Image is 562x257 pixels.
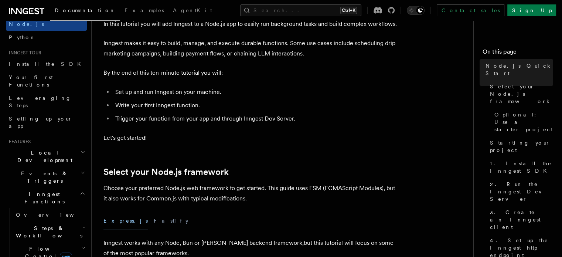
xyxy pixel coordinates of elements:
[9,21,44,27] span: Node.js
[125,7,164,13] span: Examples
[491,108,553,136] a: Optional: Use a starter project
[120,2,168,20] a: Examples
[6,57,87,71] a: Install the SDK
[13,208,87,222] a: Overview
[6,187,87,208] button: Inngest Functions
[6,50,41,56] span: Inngest tour
[490,160,553,175] span: 1. Install the Inngest SDK
[340,7,357,14] kbd: Ctrl+K
[6,91,87,112] a: Leveraging Steps
[103,213,148,229] button: Express.js
[6,31,87,44] a: Python
[486,62,553,77] span: Node.js Quick Start
[6,149,81,164] span: Local Development
[6,112,87,133] a: Setting up your app
[168,2,217,20] a: AgentKit
[487,177,553,206] a: 2. Run the Inngest Dev Server
[113,100,399,111] li: Write your first Inngest function.
[487,206,553,234] a: 3. Create an Inngest client
[103,133,399,143] p: Let's get started!
[507,4,556,16] a: Sign Up
[103,183,399,204] p: Choose your preferred Node.js web framework to get started. This guide uses ESM (ECMAScript Modul...
[9,95,71,108] span: Leveraging Steps
[16,212,92,218] span: Overview
[9,74,53,88] span: Your first Functions
[13,224,82,239] span: Steps & Workflows
[487,80,553,108] a: Select your Node.js framework
[103,68,399,78] p: By the end of this ten-minute tutorial you will:
[240,4,361,16] button: Search...Ctrl+K
[490,209,553,231] span: 3. Create an Inngest client
[483,47,553,59] h4: On this page
[6,71,87,91] a: Your first Functions
[487,136,553,157] a: Starting your project
[6,190,80,205] span: Inngest Functions
[490,180,553,203] span: 2. Run the Inngest Dev Server
[113,114,399,124] li: Trigger your function from your app and through Inngest Dev Server.
[6,139,31,145] span: Features
[6,170,81,185] span: Events & Triggers
[13,222,87,242] button: Steps & Workflows
[55,7,116,13] span: Documentation
[103,19,399,29] p: In this tutorial you will add Inngest to a Node.js app to easily run background tasks and build c...
[407,6,425,15] button: Toggle dark mode
[154,213,188,229] button: Fastify
[9,116,72,129] span: Setting up your app
[483,59,553,80] a: Node.js Quick Start
[6,167,87,187] button: Events & Triggers
[6,17,87,31] a: Node.js
[50,2,120,21] a: Documentation
[9,34,36,40] span: Python
[103,38,399,59] p: Inngest makes it easy to build, manage, and execute durable functions. Some use cases include sch...
[487,157,553,177] a: 1. Install the Inngest SDK
[9,61,85,67] span: Install the SDK
[173,7,212,13] span: AgentKit
[490,83,553,105] span: Select your Node.js framework
[494,111,553,133] span: Optional: Use a starter project
[103,167,229,177] a: Select your Node.js framework
[437,4,504,16] a: Contact sales
[490,139,553,154] span: Starting your project
[113,87,399,97] li: Set up and run Inngest on your machine.
[6,146,87,167] button: Local Development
